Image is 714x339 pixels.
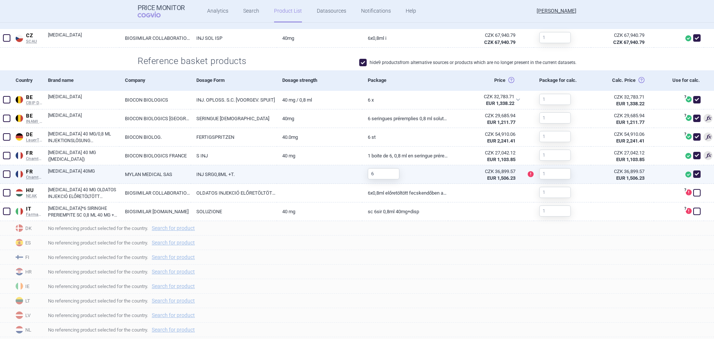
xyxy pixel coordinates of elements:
[683,207,687,211] span: ?
[448,91,525,109] div: CZK 32,783.71EUR 1,338.22
[487,138,515,144] strong: EUR 2,241.41
[539,168,571,179] input: 1
[119,109,191,128] a: BIOCON BIOLOGICS [GEOGRAPHIC_DATA]
[191,70,276,90] div: Dosage Form
[453,93,514,100] div: CZK 32,783.71
[138,4,185,18] a: Price MonitorCOGVIO
[152,313,195,318] a: Search for product
[48,131,119,144] a: [MEDICAL_DATA] 40 MG/0,8 ML INJEKTIONSLÖSUNG I.E.FERTIGSPR.
[16,133,23,141] img: Germany
[13,167,42,180] a: FRFRCnamts UCD
[596,112,644,119] div: CZK 29,685.94
[138,4,185,12] strong: Price Monitor
[48,282,714,291] span: No referencing product selected for the country.
[359,59,576,66] label: hide 9 products from alternative sources or products which are no longer present in the current d...
[48,253,714,262] span: No referencing product selected for the country.
[539,187,571,198] input: 1
[596,150,644,156] div: CZK 27,042.12
[487,119,515,125] strong: EUR 1,211.77
[362,147,448,165] a: 1 BOITE DE 6, 0,8 ML EN SERINGUE PRÉREMPLIE AVEC PROTÈGE AIGUILLE AUTOMATIQUE + TAMPONS D"ALCOOL,...
[616,138,644,144] strong: EUR 2,241.41
[119,128,191,146] a: BIOCON BIOLOG.
[683,113,687,118] span: ?
[704,114,713,123] span: 2nd lowest price
[16,152,23,159] img: France
[13,295,42,305] span: LT
[613,39,644,45] strong: CZK 67,940.79
[152,240,195,245] a: Search for product
[13,266,42,276] span: HR
[591,128,654,147] a: CZK 54,910.06EUR 2,241.41
[454,150,515,163] abbr: SP-CAU-010 Francie
[191,91,276,109] a: INJ. OPLOSS. S.C. [VOORGEV. SPUIT]
[16,239,23,246] img: Spain
[13,93,42,106] a: BEBECBIP DCI
[48,267,714,276] span: No referencing product selected for the country.
[48,168,119,181] a: [MEDICAL_DATA] 40MG
[48,149,119,163] a: [MEDICAL_DATA] 40 MG ([MEDICAL_DATA])
[362,184,448,202] a: 6x0,8ml előretöltött fecskendőben automata tűvédővel+6 db alkoholos törlőkendő
[277,70,362,90] div: Dosage strength
[119,91,191,109] a: BIOCON BIOLOGICS
[26,187,42,194] span: HU
[13,204,42,217] a: ITITFarmadati
[119,147,191,165] a: BIOCON BIOLOGICS FRANCE
[13,130,42,143] a: DEDELauerTaxe CGM
[16,326,23,333] img: Netherlands
[119,165,191,183] a: MYLAN MEDICAL SAS
[596,131,644,138] div: CZK 54,910.06
[191,165,276,183] a: INJ SRG0,8ML +T.
[539,94,571,105] input: 1
[591,109,654,129] a: CZK 29,685.94EUR 1,211.77
[596,32,644,39] div: CZK 67,940.79
[26,169,42,175] span: FR
[42,70,119,90] div: Brand name
[48,112,119,125] a: [MEDICAL_DATA]
[48,205,119,218] a: [MEDICAL_DATA]*6 SIRINGHE PRERIEMPITE SC 0,8 ML 40 MG + DISPOSITIVO DI SICUREZZA
[539,32,571,43] input: 1
[13,31,42,44] a: CZCZSCAU
[191,184,276,202] a: OLDATOS INJEKCIÓ ELŐRETÖLTÖTT FECSKENDŐBEN
[683,95,687,99] span: ?
[152,327,195,332] a: Search for product
[277,147,362,165] a: 40 mg
[13,324,42,334] span: NL
[362,128,448,146] a: 6 St
[26,94,42,101] span: BE
[277,91,362,109] a: 40 mg / 0,8 ml
[26,194,42,199] span: NEAK
[362,29,448,47] a: 6X0,8ML I
[191,202,276,221] a: SOLUZIONE
[26,150,42,157] span: FR
[13,223,42,233] span: DK
[596,94,644,100] div: CZK 32,783.71
[277,202,362,221] a: 40 mg
[13,148,42,161] a: FRFRCnamts CIP
[26,175,42,180] span: Cnamts UCD
[654,70,704,90] div: Use for calc.
[16,268,23,275] img: Croatia
[191,109,276,128] a: SERINGUE [DEMOGRAPHIC_DATA]
[704,151,713,160] span: Lowest price
[486,100,514,106] strong: EUR 1,338.22
[16,189,23,196] img: Hungary
[48,93,119,107] a: [MEDICAL_DATA]
[13,70,42,90] div: Country
[48,296,714,305] span: No referencing product selected for the country.
[48,325,714,334] span: No referencing product selected for the country.
[616,101,644,106] strong: EUR 1,338.22
[152,255,195,260] a: Search for product
[16,170,23,178] img: France
[616,119,644,125] strong: EUR 1,211.77
[454,32,515,39] div: CZK 67,940.79
[16,311,23,319] img: Latvia
[591,70,654,90] div: Calc. Price
[48,311,714,320] span: No referencing product selected for the country.
[453,93,514,107] abbr: SP-CAU-010 Belgie hrazené LP
[362,109,448,128] a: 6 seringues préremplies 0,8 mL solution injectable, 50 mg/mL
[152,284,195,289] a: Search for product
[138,12,171,17] span: COGVIO
[152,226,195,231] a: Search for product
[454,168,515,175] div: CZK 36,899.57
[454,150,515,156] div: CZK 27,042.12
